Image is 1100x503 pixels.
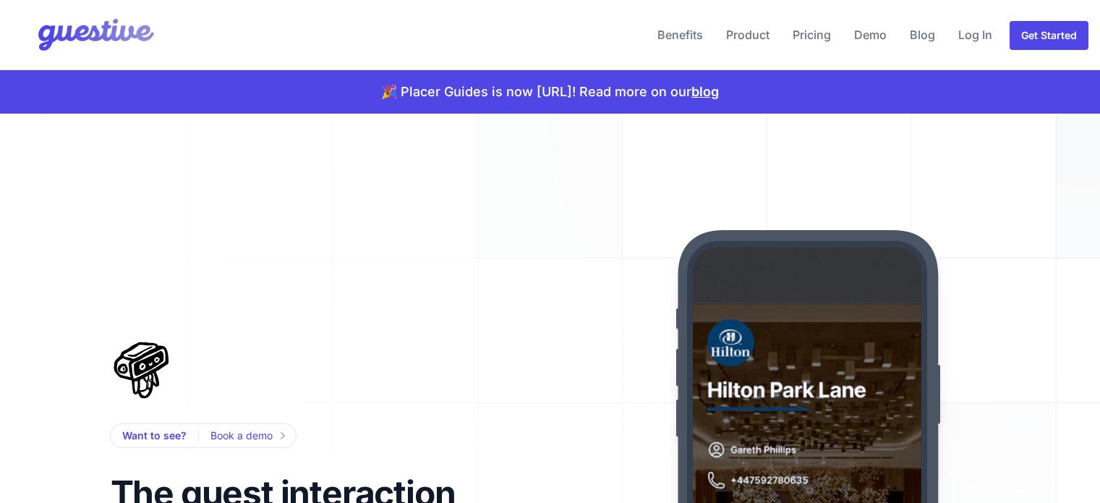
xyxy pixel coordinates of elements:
a: Product [720,17,775,52]
img: Your Company [12,6,158,64]
a: Demo [848,17,892,52]
a: Pricing [787,17,837,52]
a: Log In [952,17,998,52]
a: Blog [904,17,941,52]
a: blog [691,84,719,99]
a: Benefits [652,17,709,52]
p: 🎉 Placer Guides is now [URL]! Read more on our [381,82,719,102]
a: Get Started [1010,21,1088,50]
a: Book a demo [210,427,284,444]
